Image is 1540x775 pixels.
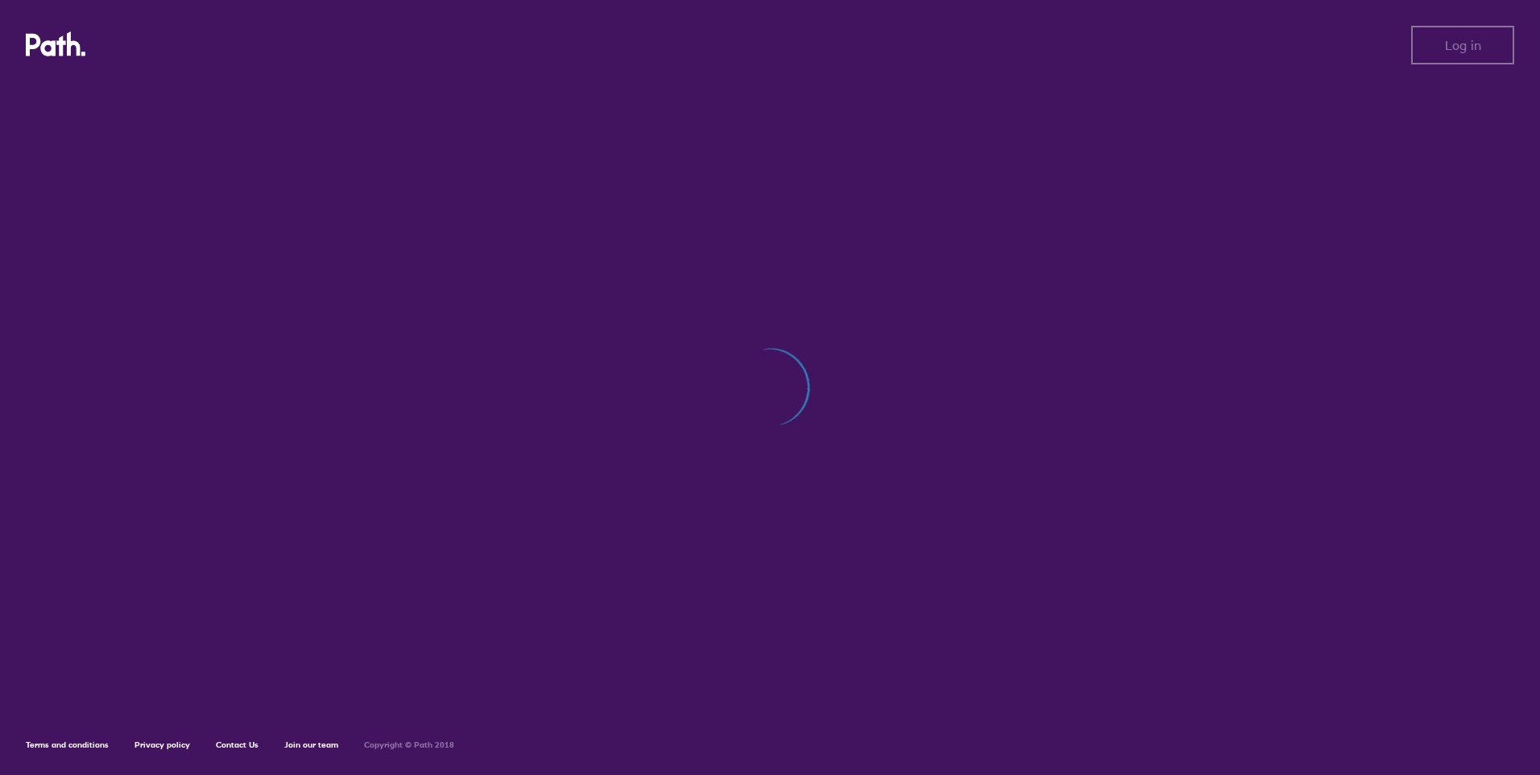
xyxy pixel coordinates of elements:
[135,740,190,750] a: Privacy policy
[216,740,259,750] a: Contact Us
[1445,38,1481,52] span: Log in
[284,740,338,750] a: Join our team
[364,740,454,750] h6: Copyright © Path 2018
[26,740,109,750] a: Terms and conditions
[1411,26,1514,64] button: Log in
